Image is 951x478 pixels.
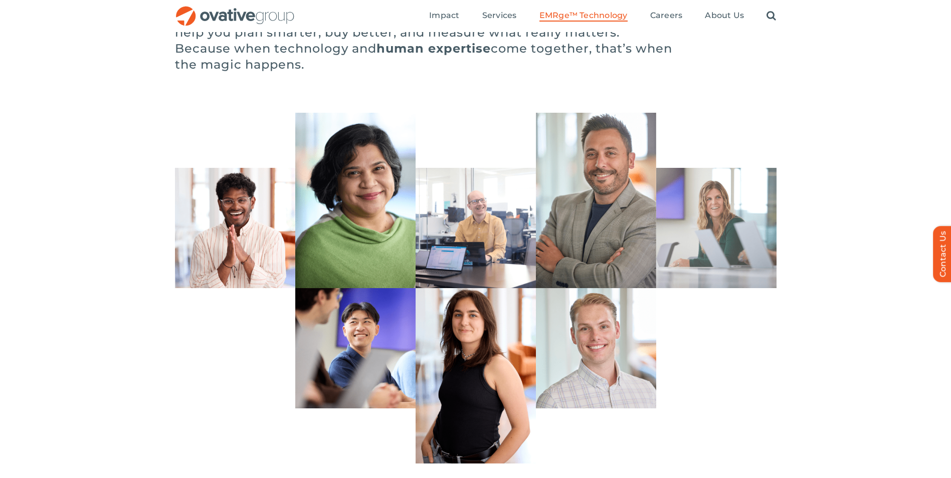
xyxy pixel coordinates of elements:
img: John Mikkelson [536,288,656,408]
a: EMRge™ Technology [539,11,628,22]
span: About Us [705,11,744,21]
a: Impact [429,11,459,22]
strong: human expertise [376,41,491,56]
span: Impact [429,11,459,21]
img: Chuck Anderson Weir [416,168,536,288]
img: Beth McKigney [656,168,777,288]
img: Koel Ghosh [295,113,416,288]
a: Services [482,11,517,22]
a: Careers [650,11,683,22]
img: Frankie Quatraro [536,113,656,288]
a: Search [767,11,776,22]
span: Services [482,11,517,21]
a: OG_Full_horizontal_RGB [175,5,295,15]
span: EMRge™ Technology [539,11,628,21]
a: About Us [705,11,744,22]
img: Bryce Fongvongsa [295,288,416,408]
img: Sid Paari [175,168,295,288]
span: Careers [650,11,683,21]
img: Tori Surma [416,288,536,463]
